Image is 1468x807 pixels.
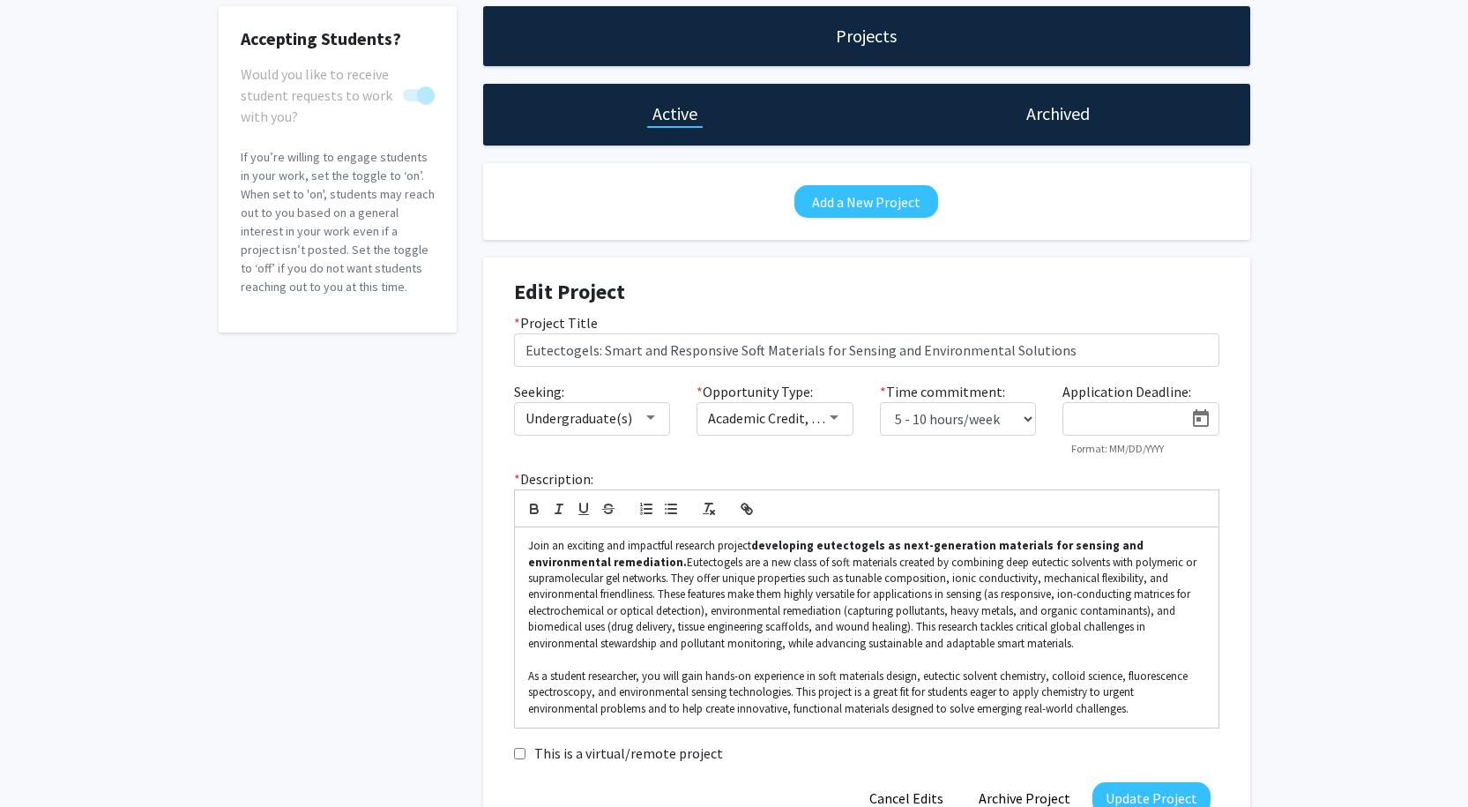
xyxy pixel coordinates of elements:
[241,64,435,106] div: You cannot turn this off while you have active projects.
[241,148,435,296] p: If you’re willing to engage students in your work, set the toggle to ‘on’. When set to 'on', stud...
[1071,443,1164,455] mat-hint: Format: MM/DD/YYYY
[697,381,813,402] label: Opportunity Type:
[880,381,1005,402] label: Time commitment:
[13,728,75,794] iframe: Chat
[652,101,697,126] h1: Active
[241,64,396,127] span: Would you like to receive student requests to work with you?
[1062,381,1191,402] label: Application Deadline:
[836,24,897,49] h1: Projects
[794,185,938,218] button: Add a New Project
[514,381,564,402] label: Seeking:
[514,278,625,305] strong: Edit Project
[528,669,1205,717] p: As a student researcher, you will gain hands-on experience in soft materials design, eutectic sol...
[708,409,871,427] span: Academic Credit, Volunteer
[514,468,593,489] label: Description:
[1026,101,1090,126] h1: Archived
[528,538,1205,652] p: Join an exciting and impactful research project Eutectogels are a new class of soft materials cre...
[1183,403,1218,435] button: Open calendar
[525,409,632,427] span: Undergraduate(s)
[534,743,723,764] label: This is a virtual/remote project
[514,312,598,333] label: Project Title
[528,538,1146,569] strong: developing eutectogels as next-generation materials for sensing and environmental remediation.
[241,28,435,49] h2: Accepting Students?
